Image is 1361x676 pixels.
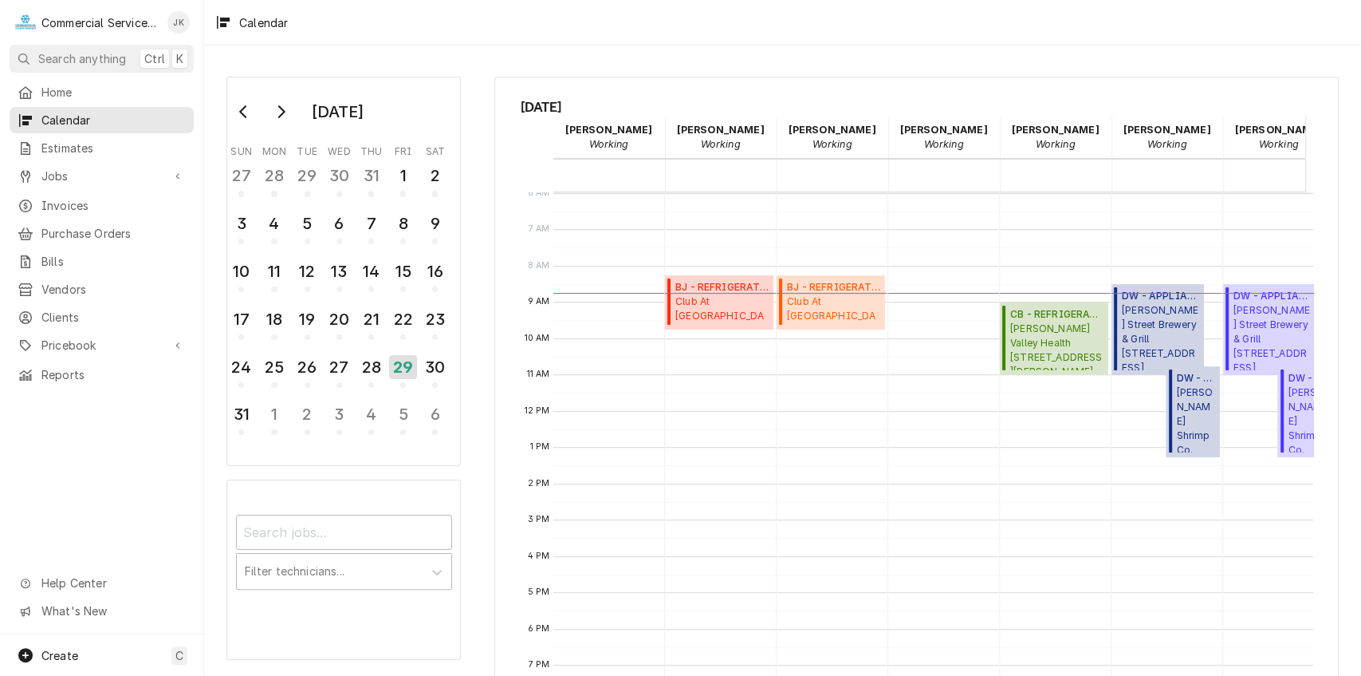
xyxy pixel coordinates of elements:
span: Clients [41,309,186,326]
div: [Service] DW - REFRIGERATION Bubba Gump Shrimp Co. 720 Cannery Row, Monterey, CA 93940 ID: JOB-93... [1277,366,1331,457]
div: David Waite - Working [1111,117,1223,157]
span: Home [41,84,186,101]
div: 30 [423,355,447,379]
a: Home [10,79,194,105]
strong: [PERSON_NAME] [899,124,987,136]
div: Bill Key - Working [665,117,777,157]
div: Brandon Johnson - Working [777,117,888,157]
span: [PERSON_NAME] Shrimp Co. [STREET_ADDRESS] [1288,385,1327,453]
input: Search jobs... [236,515,452,550]
div: 16 [423,259,447,283]
div: 19 [295,307,320,331]
span: Pricebook [41,337,162,354]
div: 3 [229,211,254,235]
span: K [176,50,183,67]
span: 4 PM [524,550,554,563]
a: Go to Jobs [10,163,194,189]
span: 3 PM [524,513,554,526]
span: Club At [GEOGRAPHIC_DATA] [STREET_ADDRESS][PERSON_NAME] [787,295,880,325]
div: 27 [229,164,254,188]
span: [PERSON_NAME] Valley Health [STREET_ADDRESS][PERSON_NAME] [1010,322,1103,370]
span: DW - APPLIANCE ( Past Due ) [1233,289,1311,303]
a: Calendar [10,107,194,133]
div: John Key's Avatar [167,11,190,34]
div: 23 [423,307,447,331]
span: 11 AM [523,368,554,381]
a: Vendors [10,276,194,302]
span: Estimates [41,140,186,156]
div: 29 [389,355,417,379]
span: [DATE] [521,97,1313,117]
span: 1 PM [526,441,554,453]
button: Search anythingCtrlK [10,45,194,73]
a: Go to Pricebook [10,332,194,358]
span: 6 AM [524,187,554,200]
strong: [PERSON_NAME] [1123,124,1210,136]
div: 2 [423,164,447,188]
span: Vendors [41,281,186,298]
div: Brian Key - Working [888,117,1000,157]
strong: [PERSON_NAME] [788,124,875,136]
th: Wednesday [323,140,355,159]
span: Create [41,649,78,662]
span: Jobs [41,168,162,184]
span: Calendar [41,112,186,128]
div: [Service] BJ - REFRIGERATION Club At Crazy Horse Ranch 475 San Juan Grade Rd, Salinas, CA 93906 I... [665,275,774,330]
em: Working [1258,138,1298,150]
div: C [14,11,37,34]
th: Saturday [419,140,451,159]
span: 12 PM [521,405,554,417]
span: 5 PM [524,586,554,599]
div: DW - REFRIGERATION(Upcoming)[PERSON_NAME] Shrimp Co.[STREET_ADDRESS] [1277,366,1331,457]
em: Working [700,138,740,150]
span: [PERSON_NAME] Street Brewery & Grill [STREET_ADDRESS][PERSON_NAME] [1233,303,1311,370]
a: Clients [10,304,194,330]
span: 8 AM [524,259,554,272]
div: 2 [295,402,320,426]
div: CB - REFRIGERATION(Upcoming)[PERSON_NAME] Valley Health[STREET_ADDRESS][PERSON_NAME] [1000,302,1109,375]
div: 24 [229,355,254,379]
span: DW - REFRIGERATION ( Upcoming ) [1176,371,1215,385]
span: Reports [41,366,186,383]
div: 6 [423,402,447,426]
div: Carson Bourdet - Working [1000,117,1111,157]
th: Monday [258,140,291,159]
div: 12 [295,259,320,283]
div: [Service] CB - REFRIGERATION Salinas Valley Health 450 E Romie Ln, Salinas, CA 93901 ID: JOB-9367... [1000,302,1109,375]
div: 9 [423,211,447,235]
th: Thursday [356,140,387,159]
span: Purchase Orders [41,225,186,242]
div: 1 [262,402,286,426]
div: [DATE] [305,98,369,125]
em: Working [588,138,628,150]
div: [Service] DW - APPLIANCE Alvarado Street Brewery & Grill 426 Alvarado St, Monterey, CA 93940 ID: ... [1223,284,1316,375]
button: Go to previous month [228,99,260,125]
a: Invoices [10,192,194,219]
a: Bills [10,248,194,275]
a: Go to Help Center [10,570,194,596]
em: Working [1035,138,1075,150]
div: 28 [359,355,384,379]
span: [PERSON_NAME] Street Brewery & Grill [STREET_ADDRESS][PERSON_NAME] [1122,303,1199,370]
div: DW - APPLIANCE(Past Due)[PERSON_NAME] Street Brewery & Grill[STREET_ADDRESS][PERSON_NAME] [1111,284,1204,375]
div: [Service] DW - APPLIANCE Alvarado Street Brewery & Grill 426 Alvarado St, Monterey, CA 93940 ID: ... [1111,284,1204,375]
div: BJ - REFRIGERATION(Past Due)Club At [GEOGRAPHIC_DATA][STREET_ADDRESS][PERSON_NAME] [777,275,886,330]
button: Go to next month [265,99,297,125]
div: 26 [295,355,320,379]
div: 30 [327,164,352,188]
a: Purchase Orders [10,220,194,247]
span: Ctrl [144,50,165,67]
th: Friday [387,140,419,159]
div: 14 [359,259,384,283]
div: 27 [327,355,352,379]
div: DW - REFRIGERATION(Upcoming)[PERSON_NAME] Shrimp Co.[STREET_ADDRESS] [1166,366,1220,457]
div: 18 [262,307,286,331]
div: 22 [391,307,415,331]
span: 6 PM [524,623,554,635]
span: 10 AM [521,332,554,345]
div: [Service] DW - REFRIGERATION Bubba Gump Shrimp Co. 720 Cannery Row, Monterey, CA 93940 ID: JOB-93... [1166,366,1220,457]
strong: [PERSON_NAME] [676,124,764,136]
span: C [175,647,183,664]
div: 4 [359,402,384,426]
div: DW - APPLIANCE(Past Due)[PERSON_NAME] Street Brewery & Grill[STREET_ADDRESS][PERSON_NAME] [1223,284,1316,375]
